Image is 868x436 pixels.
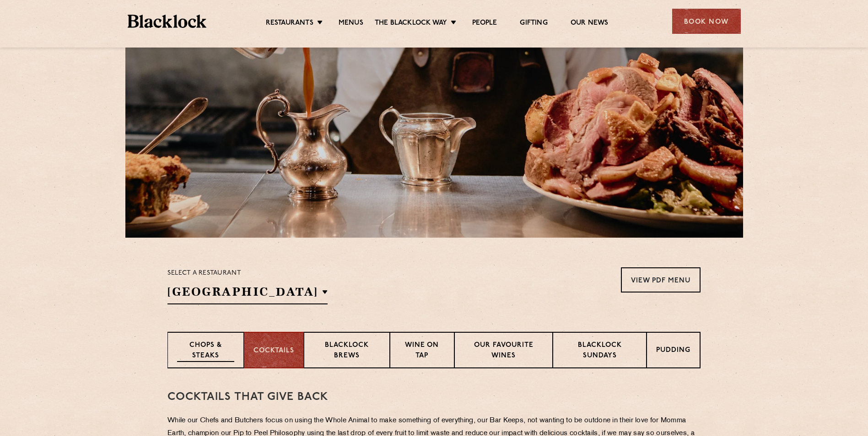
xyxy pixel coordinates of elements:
a: People [472,19,497,29]
a: View PDF Menu [621,267,701,292]
h3: Cocktails That Give Back [167,391,701,403]
p: Our favourite wines [464,340,544,362]
p: Select a restaurant [167,267,328,279]
p: Wine on Tap [399,340,444,362]
p: Blacklock Sundays [562,340,637,362]
a: Gifting [520,19,547,29]
a: The Blacklock Way [375,19,447,29]
a: Menus [339,19,363,29]
h2: [GEOGRAPHIC_DATA] [167,284,328,304]
a: Our News [571,19,609,29]
p: Cocktails [253,346,294,356]
p: Blacklock Brews [313,340,380,362]
div: Book Now [672,9,741,34]
a: Restaurants [266,19,313,29]
img: BL_Textured_Logo-footer-cropped.svg [128,15,207,28]
p: Chops & Steaks [177,340,234,362]
p: Pudding [656,346,690,357]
